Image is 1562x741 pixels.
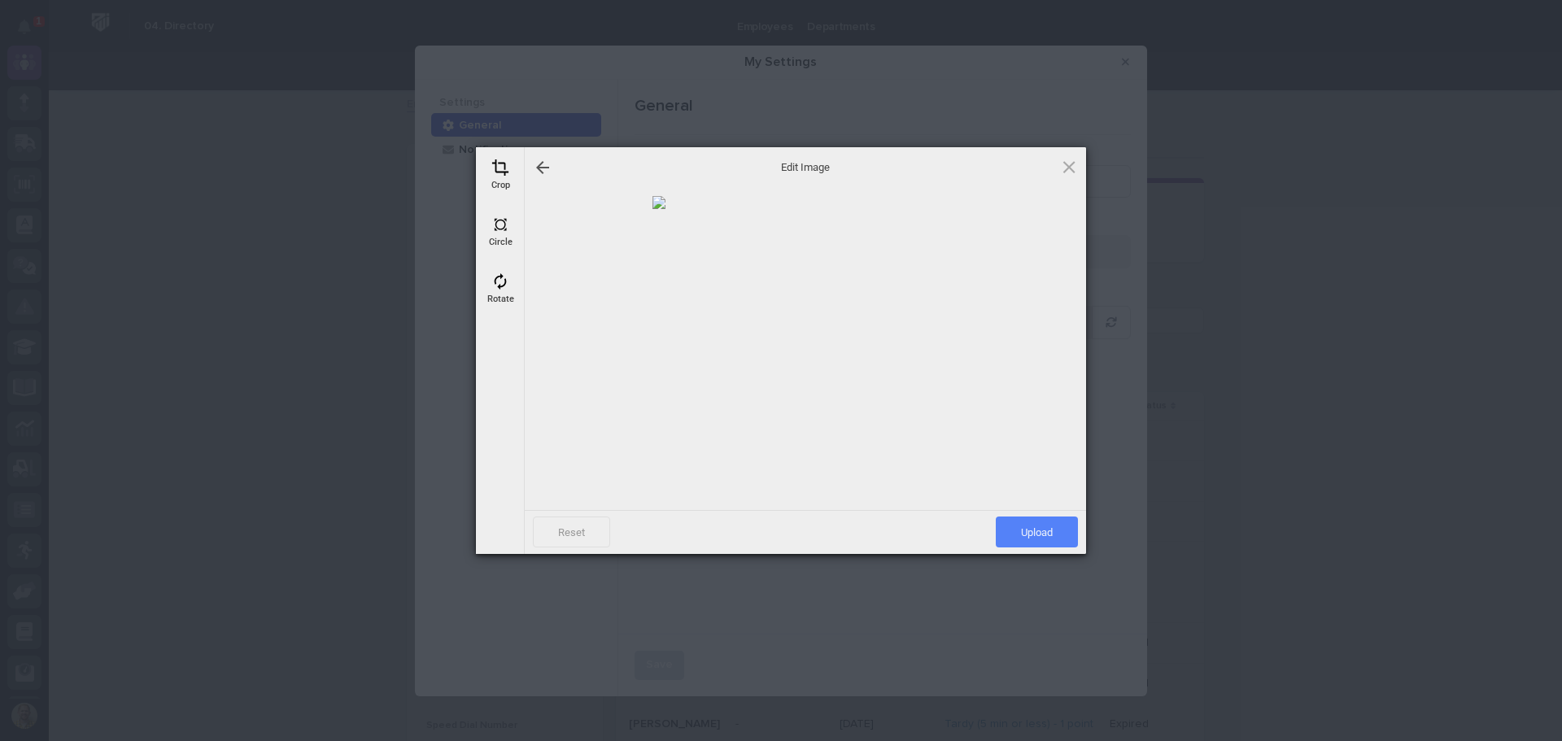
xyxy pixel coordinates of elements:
[480,269,521,310] div: Rotate
[643,159,968,174] span: Edit Image
[480,212,521,253] div: Circle
[533,158,552,177] div: Go back
[996,517,1078,547] span: Upload
[1060,158,1078,176] span: Click here or hit ESC to close picker
[480,155,521,196] div: Crop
